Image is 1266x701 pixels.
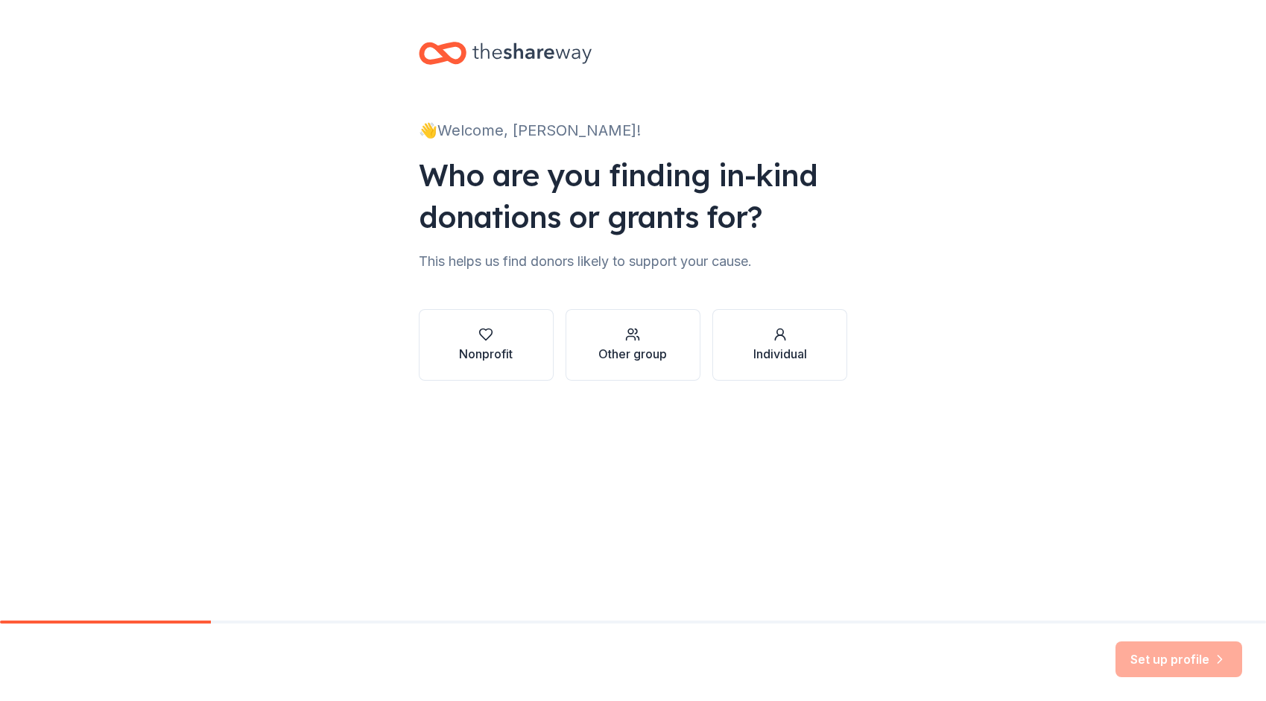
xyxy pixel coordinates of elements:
div: Other group [598,345,667,363]
div: Nonprofit [459,345,513,363]
button: Individual [712,309,847,381]
div: 👋 Welcome, [PERSON_NAME]! [419,118,848,142]
button: Nonprofit [419,309,554,381]
div: This helps us find donors likely to support your cause. [419,250,848,273]
div: Individual [753,345,807,363]
button: Other group [566,309,700,381]
div: Who are you finding in-kind donations or grants for? [419,154,848,238]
